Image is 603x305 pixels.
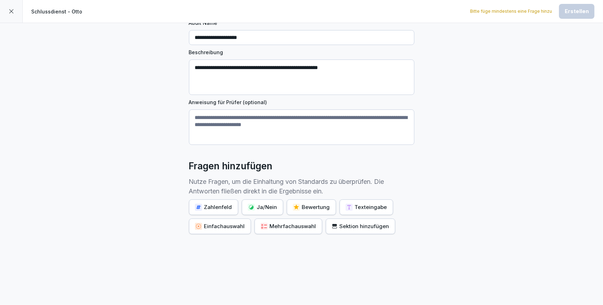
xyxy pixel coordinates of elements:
[189,98,414,106] label: Anweisung für Prüfer (optional)
[287,199,336,215] button: Bewertung
[242,199,283,215] button: Ja/Nein
[189,199,238,215] button: Zahlenfeld
[255,219,322,234] button: Mehrfachauswahl
[195,203,232,211] div: Zahlenfeld
[470,8,552,15] p: Bitte füge mindestens eine Frage hinzu
[559,4,594,19] button: Erstellen
[346,203,387,211] div: Texteingabe
[565,7,589,15] div: Erstellen
[189,219,251,234] button: Einfachauswahl
[293,203,330,211] div: Bewertung
[340,199,393,215] button: Texteingabe
[326,219,395,234] button: Sektion hinzufügen
[195,222,245,230] div: Einfachauswahl
[248,203,277,211] div: Ja/Nein
[189,177,414,196] p: Nutze Fragen, um die Einhaltung von Standards zu überprüfen. Die Antworten fließen direkt in die ...
[189,19,414,27] label: Audit Name
[189,49,414,56] label: Beschreibung
[189,159,273,173] h2: Fragen hinzufügen
[332,222,389,230] div: Sektion hinzufügen
[31,8,82,15] p: Schlussdienst - Otto
[261,222,316,230] div: Mehrfachauswahl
